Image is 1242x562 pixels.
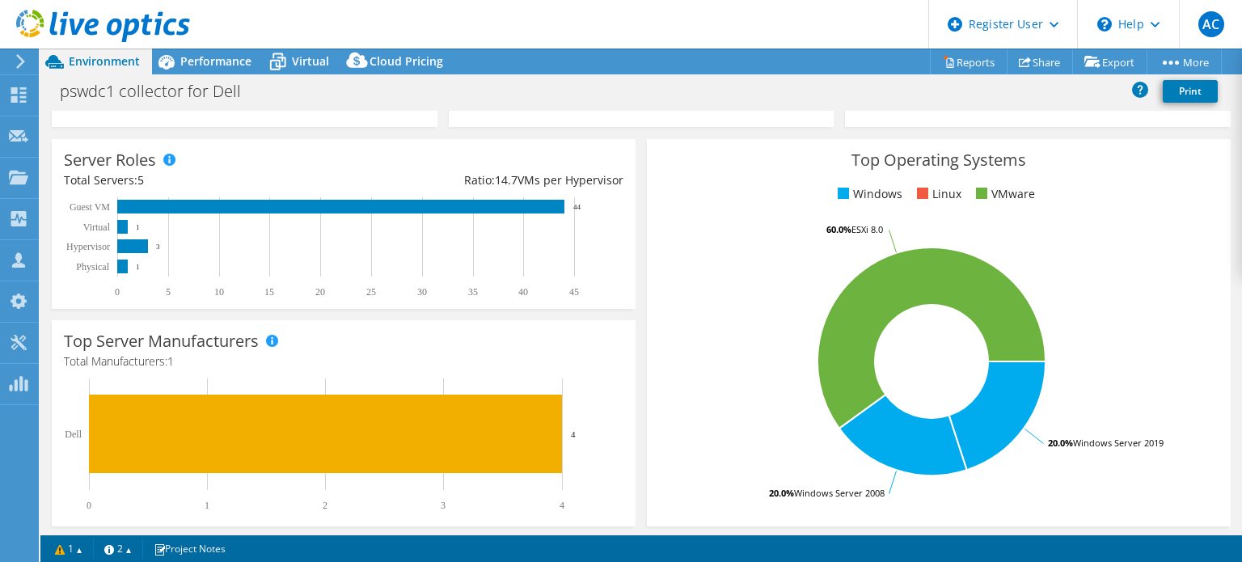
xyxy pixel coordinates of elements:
[142,539,237,559] a: Project Notes
[972,185,1035,203] li: VMware
[137,172,144,188] span: 5
[214,286,224,298] text: 10
[136,263,140,271] text: 1
[264,286,274,298] text: 15
[44,539,94,559] a: 1
[1097,17,1112,32] svg: \n
[205,500,209,511] text: 1
[794,487,885,499] tspan: Windows Server 2008
[834,185,902,203] li: Windows
[70,201,110,213] text: Guest VM
[115,286,120,298] text: 0
[826,223,851,235] tspan: 60.0%
[571,429,576,439] text: 4
[913,185,961,203] li: Linux
[441,500,446,511] text: 3
[180,53,251,69] span: Performance
[76,261,109,273] text: Physical
[495,172,517,188] span: 14.7
[315,286,325,298] text: 20
[53,82,266,100] h1: pswdc1 collector for Dell
[64,171,344,189] div: Total Servers:
[1147,49,1222,74] a: More
[93,539,143,559] a: 2
[136,223,140,231] text: 1
[1072,49,1147,74] a: Export
[69,53,140,69] span: Environment
[1073,437,1164,449] tspan: Windows Server 2019
[64,151,156,169] h3: Server Roles
[344,171,623,189] div: Ratio: VMs per Hypervisor
[518,286,528,298] text: 40
[323,500,327,511] text: 2
[573,203,581,211] text: 44
[370,53,443,69] span: Cloud Pricing
[167,353,174,369] span: 1
[769,487,794,499] tspan: 20.0%
[930,49,1008,74] a: Reports
[65,429,82,440] text: Dell
[87,500,91,511] text: 0
[64,353,623,370] h4: Total Manufacturers:
[1163,80,1218,103] a: Print
[659,151,1219,169] h3: Top Operating Systems
[166,286,171,298] text: 5
[366,286,376,298] text: 25
[292,53,329,69] span: Virtual
[64,332,259,350] h3: Top Server Manufacturers
[83,222,111,233] text: Virtual
[851,223,883,235] tspan: ESXi 8.0
[1198,11,1224,37] span: AC
[1007,49,1073,74] a: Share
[417,286,427,298] text: 30
[468,286,478,298] text: 35
[1048,437,1073,449] tspan: 20.0%
[66,241,110,252] text: Hypervisor
[569,286,579,298] text: 45
[560,500,564,511] text: 4
[156,243,160,251] text: 3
